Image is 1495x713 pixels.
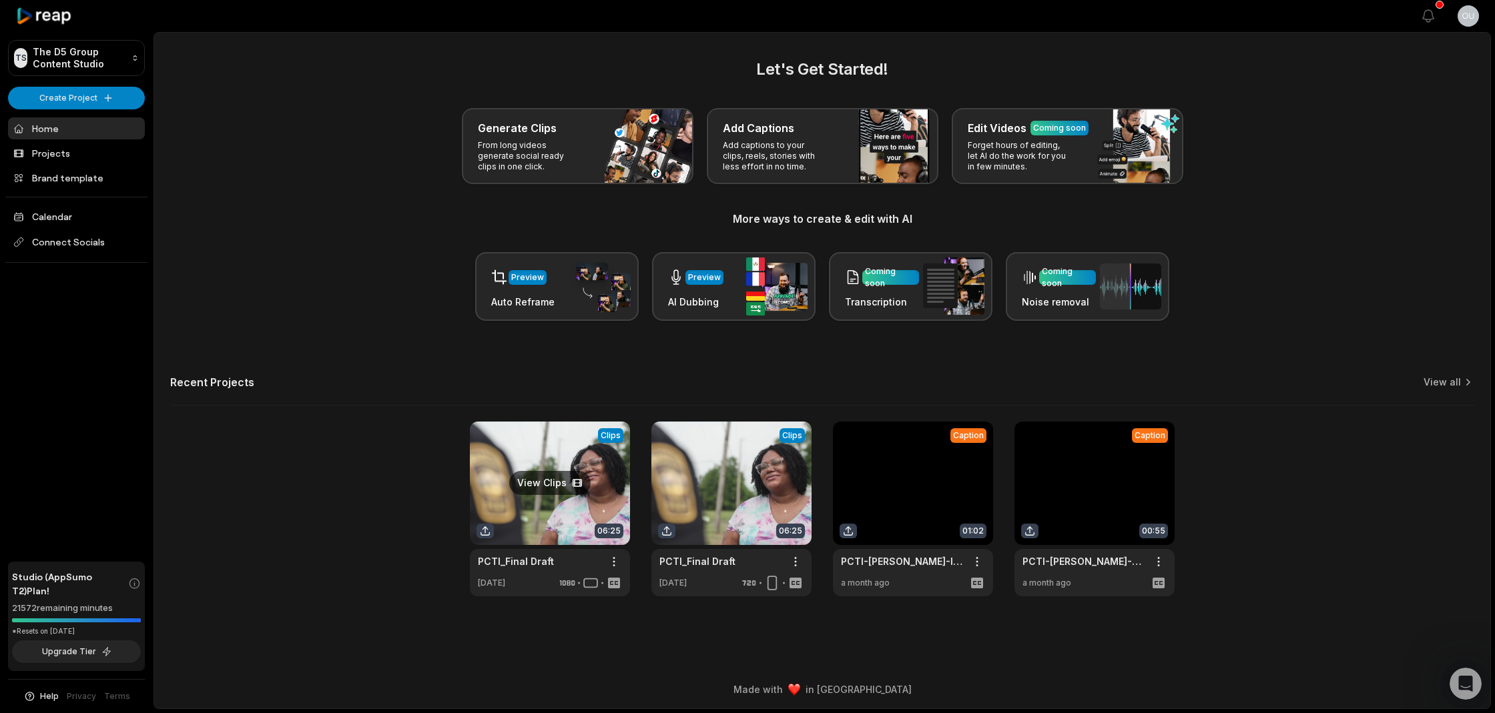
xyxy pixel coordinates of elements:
[723,140,826,172] p: Add captions to your clips, reels, stories with less effort in no time.
[166,682,1478,696] div: Made with in [GEOGRAPHIC_DATA]
[14,48,27,68] div: TS
[1022,554,1145,568] a: PCTI-[PERSON_NAME]-Resident-Interview
[968,120,1026,136] h3: Edit Videos
[40,690,59,702] span: Help
[33,46,126,70] p: The D5 Group Content Studio
[723,120,794,136] h3: Add Captions
[8,117,145,139] a: Home
[67,690,96,702] a: Privacy
[12,602,141,615] div: 21572 remaining minutes
[170,57,1474,81] h2: Let's Get Started!
[841,554,964,568] a: PCTI-[PERSON_NAME]-Interview-2
[8,142,145,164] a: Projects
[1424,376,1461,389] a: View all
[8,205,145,227] a: Calendar
[170,211,1474,227] h3: More ways to create & edit with AI
[1450,668,1482,700] iframe: Intercom live chat
[865,265,916,289] div: Coming soon
[8,230,145,254] span: Connect Socials
[8,87,145,109] button: Create Project
[746,257,808,315] img: ai_dubbing.png
[170,376,254,389] h2: Recent Projects
[12,626,141,636] div: *Resets on [DATE]
[659,554,735,568] a: PCTI_Final Draft
[12,570,128,598] span: Studio (AppSumo T2) Plan!
[511,271,544,283] div: Preview
[23,690,59,702] button: Help
[8,167,145,189] a: Brand template
[1042,265,1093,289] div: Coming soon
[923,257,984,315] img: transcription.png
[668,295,723,309] h3: AI Dubbing
[688,271,721,283] div: Preview
[12,640,141,663] button: Upgrade Tier
[478,554,554,568] a: PCTI_Final Draft
[788,684,800,696] img: heart emoji
[968,140,1071,172] p: Forget hours of editing, let AI do the work for you in few minutes.
[1033,122,1086,134] div: Coming soon
[1100,263,1161,309] img: noise_removal.png
[569,261,631,313] img: auto_reframe.png
[491,295,555,309] h3: Auto Reframe
[478,120,557,136] h3: Generate Clips
[1022,295,1096,309] h3: Noise removal
[478,140,581,172] p: From long videos generate social ready clips in one click.
[104,690,130,702] a: Terms
[845,295,919,309] h3: Transcription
